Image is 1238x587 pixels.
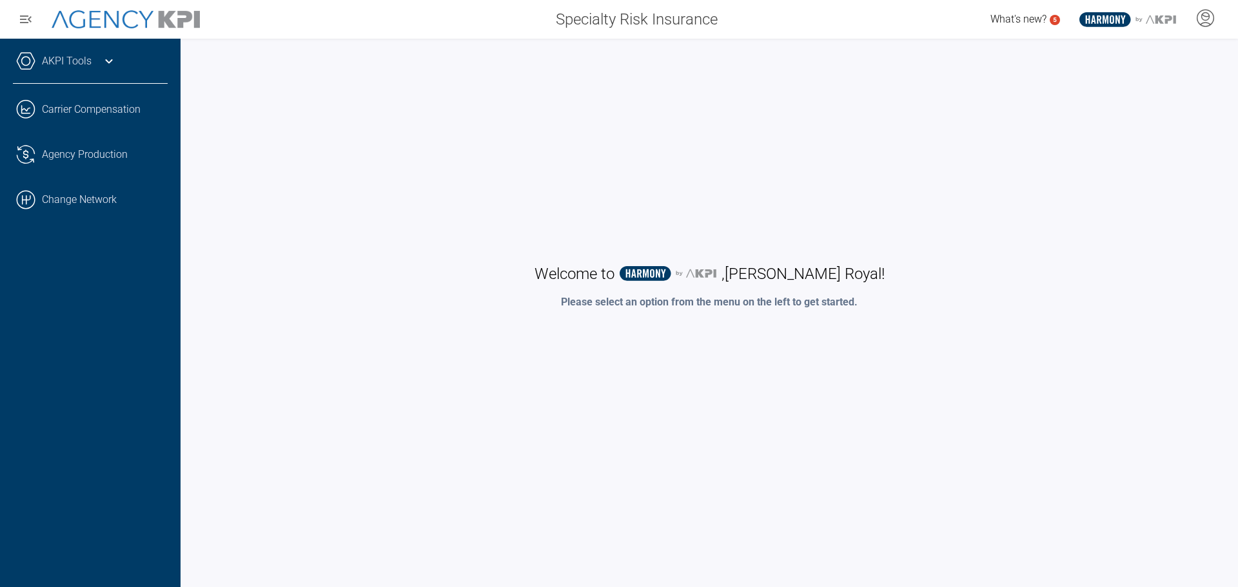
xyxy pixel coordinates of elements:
[556,8,718,31] span: Specialty Risk Insurance
[1050,15,1060,25] a: 5
[561,294,858,310] p: Please select an option from the menu on the left to get started.
[42,53,92,69] a: AKPI Tools
[990,13,1046,25] span: What's new?
[1053,16,1057,23] text: 5
[535,264,885,284] h1: Welcome to , [PERSON_NAME] Royal !
[52,10,200,29] img: AgencyKPI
